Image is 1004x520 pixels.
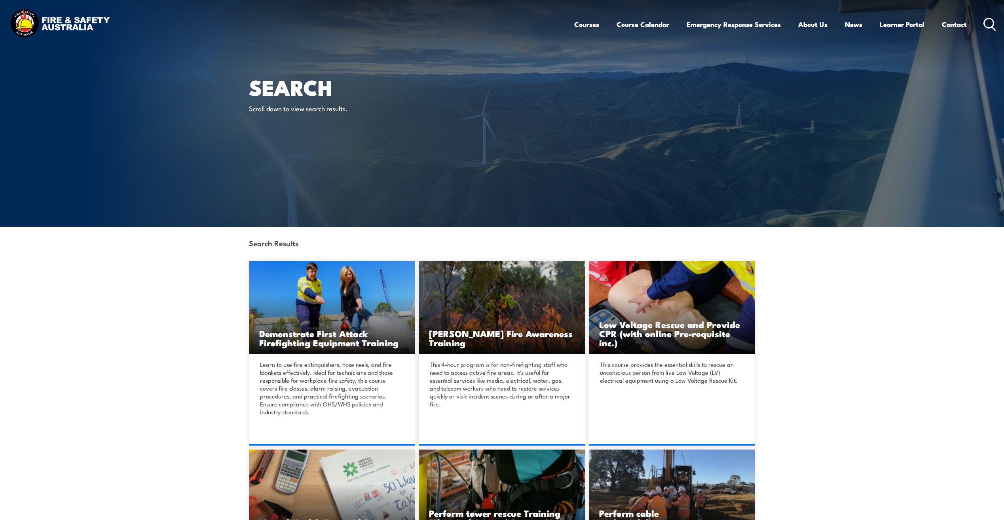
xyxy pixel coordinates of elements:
h3: Low Voltage Rescue and Provide CPR (with online Pre-requisite inc.) [599,320,745,347]
img: Low Voltage Rescue and Provide CPR (with online Pre-requisite inc.) [589,261,755,354]
p: Learn to use fire extinguishers, hose reels, and fire blankets effectively. Ideal for technicians... [260,361,402,416]
img: Demonstrate First Attack Firefighting Equipment [249,261,415,354]
a: About Us [798,14,827,35]
p: This course provides the essential skills to rescue an unconscious person from live Low Voltage (... [600,361,742,384]
a: Course Calendar [617,14,669,35]
a: Learner Portal [880,14,924,35]
a: Demonstrate First Attack Firefighting Equipment Training [249,261,415,354]
img: Summer Fire Hazards: Keeping Your Workplace Safe During Bushfire Season with Bushfire awareness t... [419,261,585,354]
h3: [PERSON_NAME] Fire Awareness Training [429,329,575,347]
p: This 4-hour program is for non-firefighting staff who need to access active fire areas. It's usef... [430,361,571,408]
h3: Demonstrate First Attack Firefighting Equipment Training [259,329,405,347]
a: Contact [942,14,967,35]
a: [PERSON_NAME] Fire Awareness Training [419,261,585,354]
strong: Search Results [249,237,298,248]
a: Courses [574,14,599,35]
a: News [845,14,862,35]
p: Scroll down to view search results. [249,104,393,113]
h1: Search [249,78,444,96]
a: Emergency Response Services [687,14,781,35]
